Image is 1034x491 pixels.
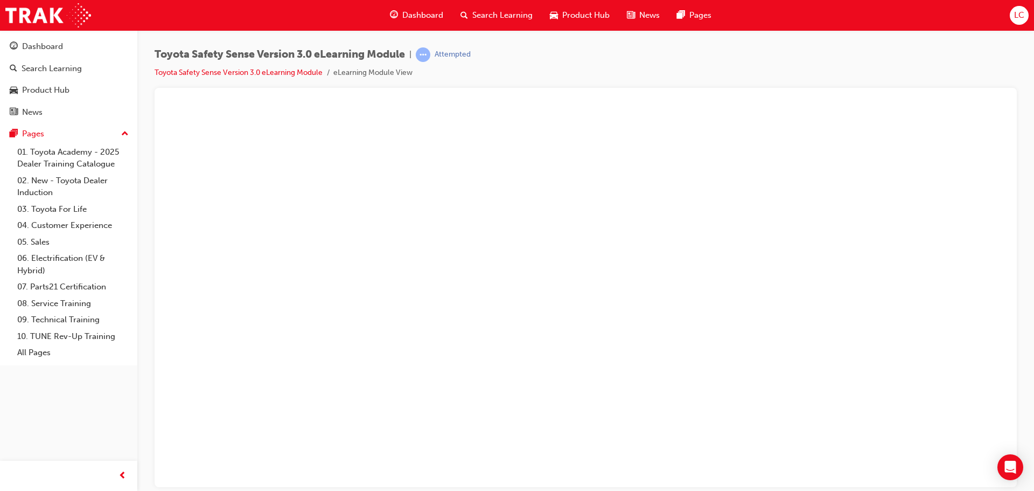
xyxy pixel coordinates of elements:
[4,102,133,122] a: News
[13,144,133,172] a: 01. Toyota Academy - 2025 Dealer Training Catalogue
[5,3,91,27] img: Trak
[155,68,323,77] a: Toyota Safety Sense Version 3.0 eLearning Module
[409,49,411,61] span: |
[13,201,133,218] a: 03. Toyota For Life
[13,250,133,279] a: 06. Electrification (EV & Hybrid)
[10,42,18,52] span: guage-icon
[618,4,668,26] a: news-iconNews
[677,9,685,22] span: pages-icon
[13,217,133,234] a: 04. Customer Experience
[1014,9,1024,22] span: LC
[4,124,133,144] button: Pages
[10,86,18,95] span: car-icon
[435,50,471,60] div: Attempted
[689,9,711,22] span: Pages
[460,9,468,22] span: search-icon
[22,40,63,53] div: Dashboard
[390,9,398,22] span: guage-icon
[668,4,720,26] a: pages-iconPages
[1010,6,1029,25] button: LC
[22,106,43,119] div: News
[627,9,635,22] span: news-icon
[4,34,133,124] button: DashboardSearch LearningProduct HubNews
[13,279,133,295] a: 07. Parts21 Certification
[13,344,133,361] a: All Pages
[4,80,133,100] a: Product Hub
[562,9,610,22] span: Product Hub
[13,234,133,251] a: 05. Sales
[121,127,129,141] span: up-icon
[22,84,69,96] div: Product Hub
[333,67,413,79] li: eLearning Module View
[13,312,133,328] a: 09. Technical Training
[452,4,541,26] a: search-iconSearch Learning
[13,295,133,312] a: 08. Service Training
[4,37,133,57] a: Dashboard
[541,4,618,26] a: car-iconProduct Hub
[402,9,443,22] span: Dashboard
[22,63,82,75] div: Search Learning
[550,9,558,22] span: car-icon
[472,9,533,22] span: Search Learning
[4,59,133,79] a: Search Learning
[10,108,18,117] span: news-icon
[22,128,44,140] div: Pages
[639,9,660,22] span: News
[10,129,18,139] span: pages-icon
[118,469,127,483] span: prev-icon
[997,454,1023,480] div: Open Intercom Messenger
[10,64,17,74] span: search-icon
[155,49,405,61] span: Toyota Safety Sense Version 3.0 eLearning Module
[381,4,452,26] a: guage-iconDashboard
[416,47,430,62] span: learningRecordVerb_ATTEMPT-icon
[13,172,133,201] a: 02. New - Toyota Dealer Induction
[13,328,133,345] a: 10. TUNE Rev-Up Training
